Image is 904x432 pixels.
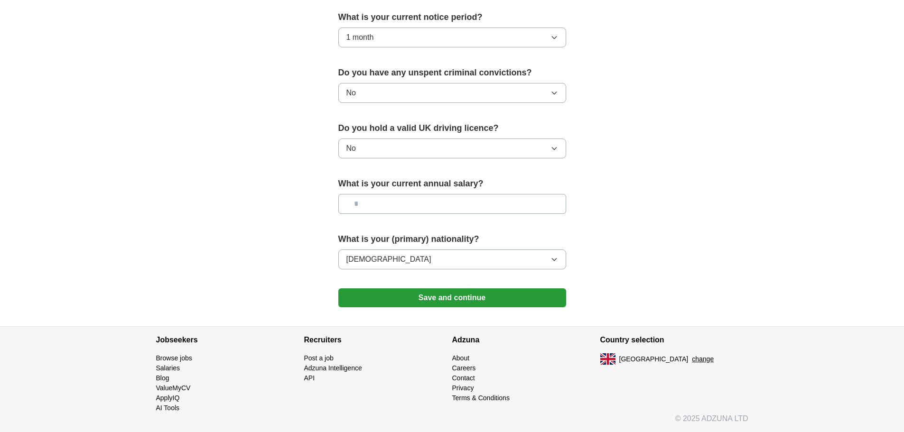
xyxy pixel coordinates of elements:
a: AI Tools [156,404,180,412]
a: Salaries [156,364,180,372]
span: 1 month [346,32,374,43]
label: Do you have any unspent criminal convictions? [338,66,566,79]
button: 1 month [338,28,566,47]
span: No [346,87,356,99]
a: ValueMyCV [156,384,191,392]
a: Post a job [304,354,334,362]
a: About [452,354,470,362]
a: Terms & Conditions [452,394,510,402]
span: [GEOGRAPHIC_DATA] [619,354,689,364]
a: Browse jobs [156,354,192,362]
div: © 2025 ADZUNA LTD [149,413,756,432]
label: Do you hold a valid UK driving licence? [338,122,566,135]
a: Blog [156,374,169,382]
label: What is your (primary) nationality? [338,233,566,246]
button: No [338,83,566,103]
a: ApplyIQ [156,394,180,402]
label: What is your current notice period? [338,11,566,24]
a: Privacy [452,384,474,392]
button: No [338,138,566,158]
span: No [346,143,356,154]
label: What is your current annual salary? [338,177,566,190]
span: [DEMOGRAPHIC_DATA] [346,254,431,265]
button: change [692,354,714,364]
h4: Country selection [600,327,748,353]
a: Adzuna Intelligence [304,364,362,372]
button: Save and continue [338,288,566,307]
a: Careers [452,364,476,372]
button: [DEMOGRAPHIC_DATA] [338,249,566,269]
a: API [304,374,315,382]
img: UK flag [600,353,615,365]
a: Contact [452,374,475,382]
